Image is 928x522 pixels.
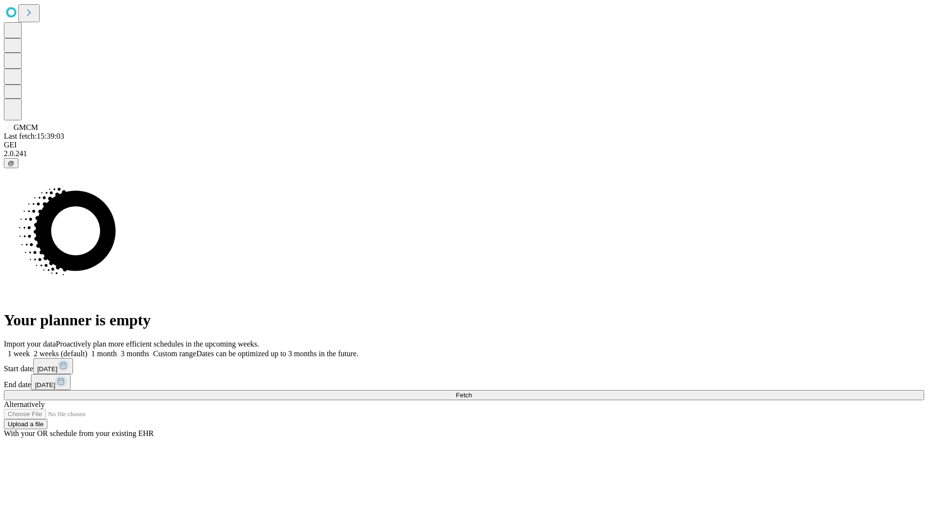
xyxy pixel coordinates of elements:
[37,365,58,373] span: [DATE]
[4,149,924,158] div: 2.0.241
[4,340,56,348] span: Import your data
[8,159,14,167] span: @
[4,374,924,390] div: End date
[196,349,358,358] span: Dates can be optimized up to 3 months in the future.
[4,311,924,329] h1: Your planner is empty
[4,141,924,149] div: GEI
[34,349,87,358] span: 2 weeks (default)
[91,349,117,358] span: 1 month
[31,374,71,390] button: [DATE]
[153,349,196,358] span: Custom range
[8,349,30,358] span: 1 week
[121,349,149,358] span: 3 months
[4,419,47,429] button: Upload a file
[4,429,154,437] span: With your OR schedule from your existing EHR
[56,340,259,348] span: Proactively plan more efficient schedules in the upcoming weeks.
[4,390,924,400] button: Fetch
[35,381,55,389] span: [DATE]
[4,358,924,374] div: Start date
[33,358,73,374] button: [DATE]
[4,158,18,168] button: @
[456,391,472,399] span: Fetch
[4,132,64,140] span: Last fetch: 15:39:03
[14,123,38,131] span: GMCM
[4,400,44,408] span: Alternatively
